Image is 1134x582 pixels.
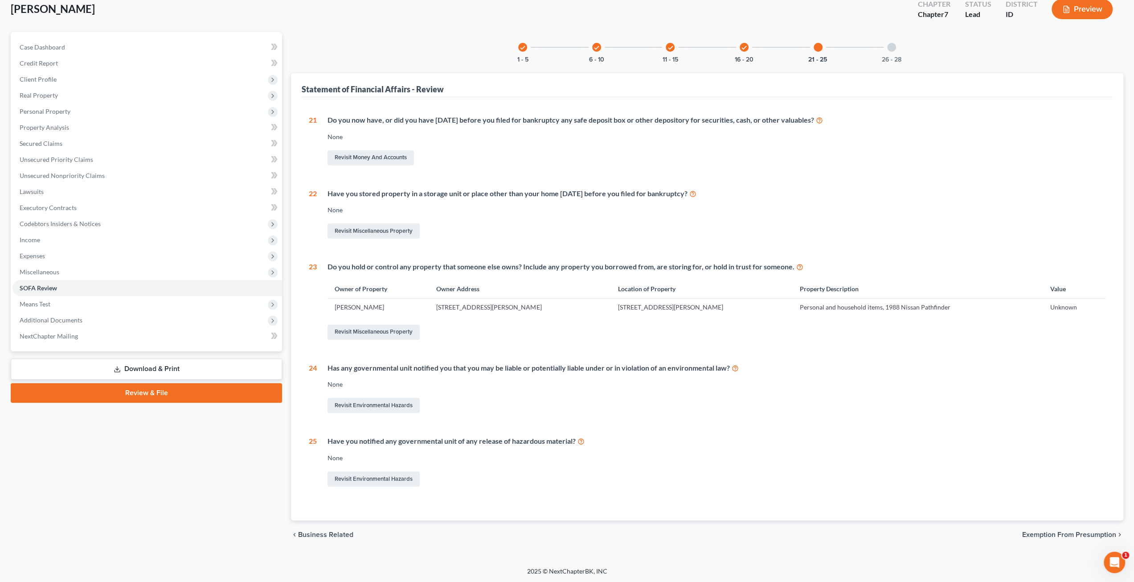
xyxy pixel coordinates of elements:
a: Revisit Environmental Hazards [328,471,420,487]
a: Review & File [11,383,282,403]
th: Owner Address [429,279,611,298]
div: None [328,132,1105,141]
span: Codebtors Insiders & Notices [20,220,101,227]
div: None [328,380,1105,389]
th: Location of Property [611,279,793,298]
td: Personal and household items, 1988 Nissan Pathfinder [792,299,1043,316]
a: Credit Report [12,55,282,71]
div: ID [1005,9,1037,20]
span: Means Test [20,300,50,308]
span: Miscellaneous [20,268,59,276]
button: Exemption from Presumption chevron_right [1022,531,1123,538]
span: Client Profile [20,75,57,83]
span: Business Related [298,531,353,538]
button: 26 - 28 [882,57,901,63]
td: [STREET_ADDRESS][PERSON_NAME] [429,299,611,316]
span: 1 [1122,552,1129,559]
button: chevron_left Business Related [291,531,353,538]
a: Revisit Miscellaneous Property [328,325,420,340]
div: 25 [309,436,317,488]
button: 16 - 20 [735,57,753,63]
button: 21 - 25 [808,57,827,63]
div: Do you now have, or did you have [DATE] before you filed for bankruptcy any safe deposit box or o... [328,115,1105,125]
div: None [328,206,1105,215]
a: Lawsuits [12,184,282,200]
div: Chapter [918,9,950,20]
span: Unsecured Nonpriority Claims [20,172,105,179]
div: Lead [965,9,991,20]
span: [PERSON_NAME] [11,2,95,15]
a: Download & Print [11,359,282,380]
span: Exemption from Presumption [1022,531,1116,538]
td: [PERSON_NAME] [328,299,429,316]
span: Secured Claims [20,140,62,147]
i: chevron_left [291,531,298,538]
span: Credit Report [20,59,58,67]
div: 24 [309,363,317,415]
div: Statement of Financial Affairs - Review [302,84,444,95]
span: Expenses [20,252,45,260]
button: 11 - 15 [663,57,678,63]
span: Case Dashboard [20,43,65,51]
a: SOFA Review [12,280,282,296]
button: 1 - 5 [517,57,528,63]
span: Personal Property [20,107,70,115]
span: Unsecured Priority Claims [20,156,93,163]
span: NextChapter Mailing [20,332,78,340]
a: Revisit Miscellaneous Property [328,223,420,239]
i: check [594,45,600,51]
span: Lawsuits [20,188,44,195]
span: Income [20,236,40,244]
span: Additional Documents [20,316,82,324]
a: Case Dashboard [12,39,282,55]
i: check [741,45,747,51]
div: Do you hold or control any property that someone else owns? Include any property you borrowed fro... [328,262,1105,272]
a: Executory Contracts [12,200,282,216]
td: Unknown [1043,299,1105,316]
a: Unsecured Priority Claims [12,152,282,168]
th: Value [1043,279,1105,298]
div: Have you stored property in a storage unit or place other than your home [DATE] before you filed ... [328,189,1105,199]
iframe: Intercom live chat [1104,552,1125,573]
div: Have you notified any governmental unit of any release of hazardous material? [328,436,1105,446]
a: NextChapter Mailing [12,328,282,344]
i: check [520,45,526,51]
span: Real Property [20,91,58,99]
span: SOFA Review [20,284,57,292]
span: 7 [944,10,948,18]
span: Executory Contracts [20,204,77,211]
div: 22 [309,189,317,241]
div: None [328,454,1105,462]
button: 6 - 10 [589,57,604,63]
i: check [667,45,673,51]
a: Revisit Money and Accounts [328,150,414,165]
a: Secured Claims [12,136,282,152]
div: 21 [309,115,317,167]
a: Unsecured Nonpriority Claims [12,168,282,184]
div: 23 [309,262,317,341]
td: [STREET_ADDRESS][PERSON_NAME] [611,299,793,316]
a: Property Analysis [12,120,282,136]
div: Has any governmental unit notified you that you may be liable or potentially liable under or in v... [328,363,1105,373]
a: Revisit Environmental Hazards [328,398,420,413]
span: Property Analysis [20,124,69,131]
th: Property Description [792,279,1043,298]
i: chevron_right [1116,531,1123,538]
th: Owner of Property [328,279,429,298]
